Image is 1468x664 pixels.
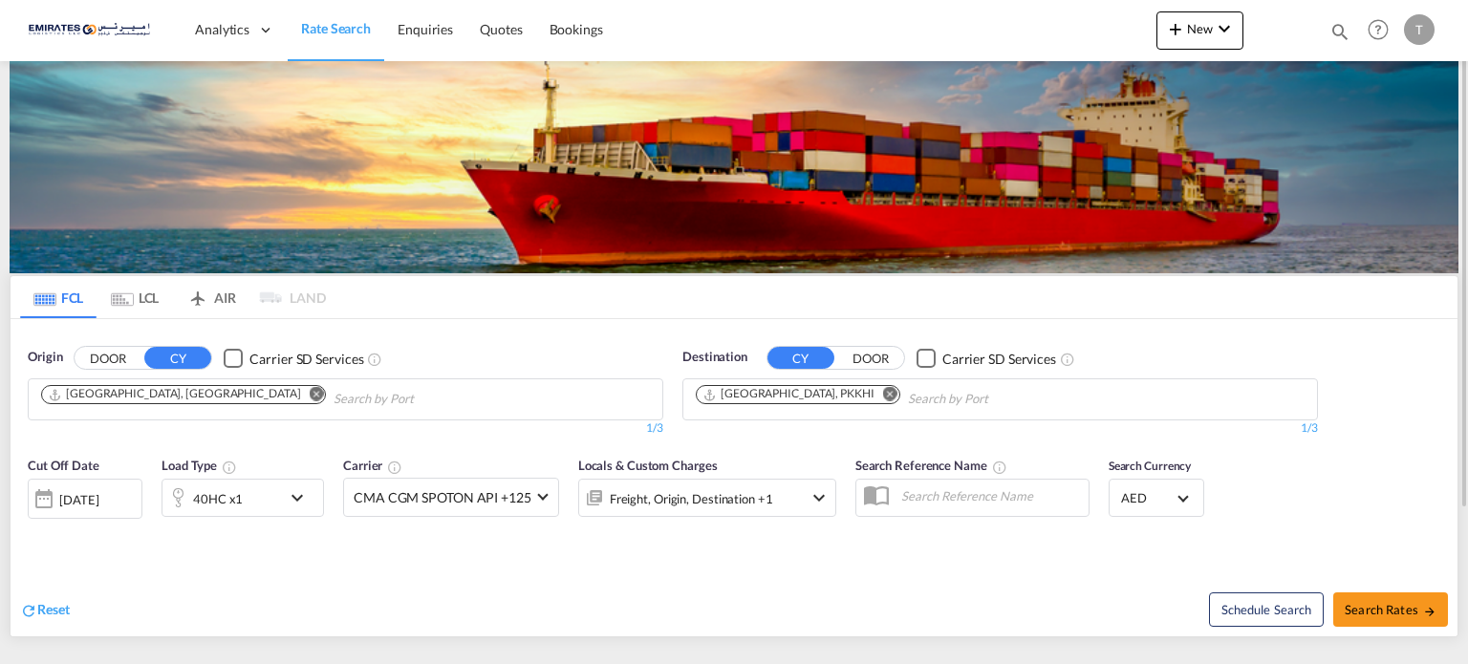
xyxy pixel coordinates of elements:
[682,348,747,367] span: Destination
[1164,17,1187,40] md-icon: icon-plus 400-fg
[224,348,363,368] md-checkbox: Checkbox No Ink
[1423,605,1436,618] md-icon: icon-arrow-right
[48,386,300,402] div: Jebel Ali, AEJEA
[162,479,324,517] div: 40HC x1icon-chevron-down
[186,287,209,301] md-icon: icon-airplane
[59,491,98,508] div: [DATE]
[1121,489,1175,506] span: AED
[702,386,878,402] div: Press delete to remove this chip.
[354,488,531,507] span: CMA CGM SPOTON API +125
[1060,352,1075,367] md-icon: Unchecked: Search for CY (Container Yard) services for all selected carriers.Checked : Search for...
[610,485,773,512] div: Freight Origin Destination Factory Stuffing
[1156,11,1243,50] button: icon-plus 400-fgNewicon-chevron-down
[578,479,836,517] div: Freight Origin Destination Factory Stuffingicon-chevron-down
[28,516,42,542] md-datepicker: Select
[1329,21,1350,50] div: icon-magnify
[97,276,173,318] md-tab-item: LCL
[20,602,37,619] md-icon: icon-refresh
[1209,592,1324,627] button: Note: By default Schedule search will only considerorigin ports, destination ports and cut off da...
[908,384,1090,415] input: Chips input.
[837,348,904,370] button: DOOR
[1404,14,1435,45] div: T
[162,458,237,473] span: Load Type
[20,276,97,318] md-tab-item: FCL
[334,384,515,415] input: Chips input.
[767,347,834,369] button: CY
[693,379,1097,415] md-chips-wrap: Chips container. Use arrow keys to select chips.
[29,9,158,52] img: c67187802a5a11ec94275b5db69a26e6.png
[917,348,1056,368] md-checkbox: Checkbox No Ink
[195,20,249,39] span: Analytics
[855,458,1007,473] span: Search Reference Name
[28,458,99,473] span: Cut Off Date
[942,350,1056,369] div: Carrier SD Services
[144,347,211,369] button: CY
[1362,13,1394,46] span: Help
[48,386,304,402] div: Press delete to remove this chip.
[578,458,718,473] span: Locals & Custom Charges
[480,21,522,37] span: Quotes
[28,420,663,437] div: 1/3
[286,486,318,509] md-icon: icon-chevron-down
[550,21,603,37] span: Bookings
[992,460,1007,475] md-icon: Your search will be saved by the below given name
[1333,592,1448,627] button: Search Ratesicon-arrow-right
[37,601,70,617] span: Reset
[301,20,371,36] span: Rate Search
[222,460,237,475] md-icon: icon-information-outline
[682,420,1318,437] div: 1/3
[1164,21,1236,36] span: New
[38,379,523,415] md-chips-wrap: Chips container. Use arrow keys to select chips.
[11,319,1457,635] div: OriginDOOR CY Checkbox No InkUnchecked: Search for CY (Container Yard) services for all selected ...
[808,486,831,509] md-icon: icon-chevron-down
[398,21,453,37] span: Enquiries
[173,276,249,318] md-tab-item: AIR
[20,276,326,318] md-pagination-wrapper: Use the left and right arrow keys to navigate between tabs
[892,482,1089,510] input: Search Reference Name
[75,348,141,370] button: DOOR
[871,386,899,405] button: Remove
[367,352,382,367] md-icon: Unchecked: Search for CY (Container Yard) services for all selected carriers.Checked : Search for...
[343,458,402,473] span: Carrier
[1362,13,1404,48] div: Help
[296,386,325,405] button: Remove
[249,350,363,369] div: Carrier SD Services
[1213,17,1236,40] md-icon: icon-chevron-down
[28,479,142,519] div: [DATE]
[1329,21,1350,42] md-icon: icon-magnify
[193,485,243,512] div: 40HC x1
[10,61,1458,273] img: LCL+%26+FCL+BACKGROUND.png
[1345,602,1436,617] span: Search Rates
[1119,484,1194,512] md-select: Select Currency: د.إ AEDUnited Arab Emirates Dirham
[702,386,874,402] div: Karachi, PKKHI
[28,348,62,367] span: Origin
[1109,459,1192,473] span: Search Currency
[20,600,70,621] div: icon-refreshReset
[387,460,402,475] md-icon: The selected Trucker/Carrierwill be displayed in the rate results If the rates are from another f...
